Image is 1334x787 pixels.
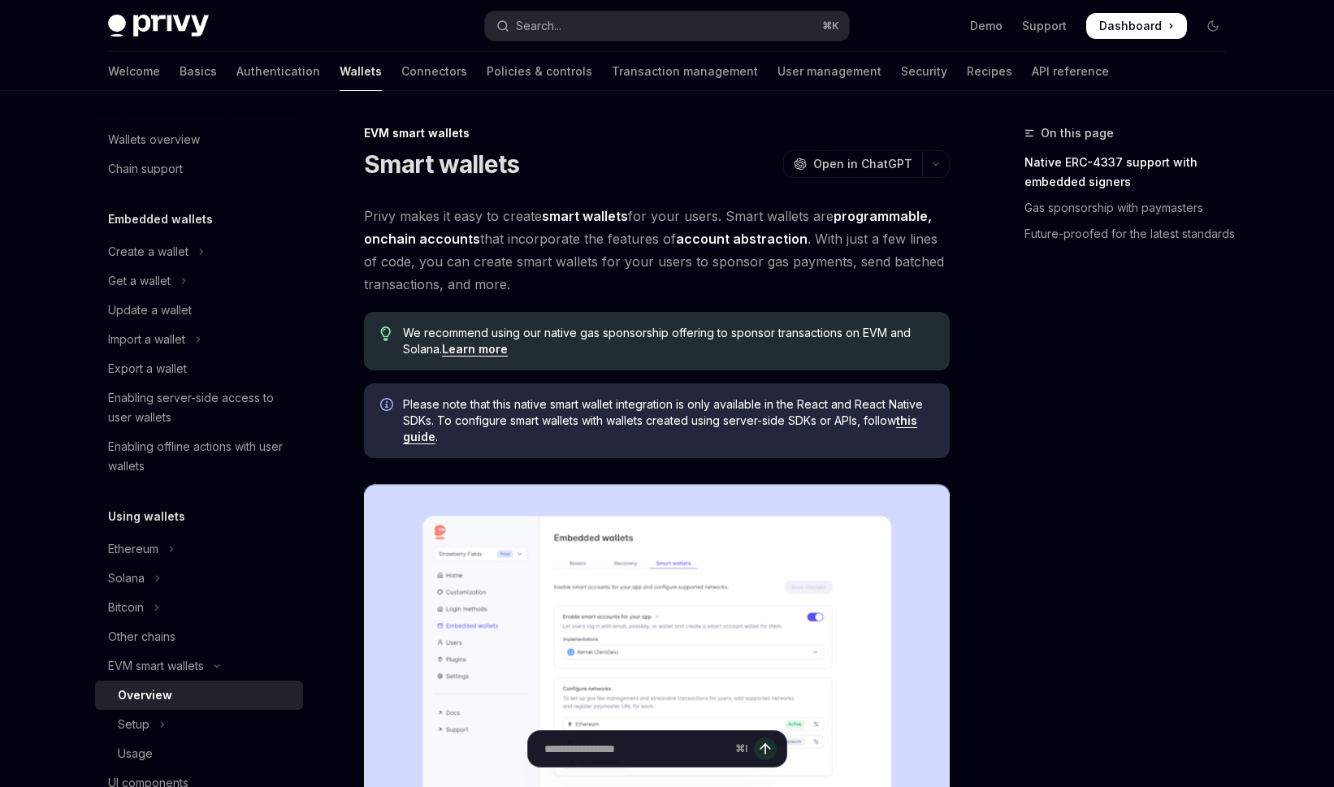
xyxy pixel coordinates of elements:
[180,52,217,91] a: Basics
[401,52,467,91] a: Connectors
[1024,195,1239,221] a: Gas sponsorship with paymasters
[108,388,293,427] div: Enabling server-side access to user wallets
[95,296,303,325] a: Update a wallet
[108,130,200,149] div: Wallets overview
[95,651,303,681] button: Toggle EVM smart wallets section
[95,266,303,296] button: Toggle Get a wallet section
[970,18,1003,34] a: Demo
[1024,149,1239,195] a: Native ERC-4337 support with embedded signers
[95,710,303,739] button: Toggle Setup section
[403,396,933,445] span: Please note that this native smart wallet integration is only available in the React and React Na...
[485,11,849,41] button: Open search
[783,150,922,178] button: Open in ChatGPT
[754,737,777,760] button: Send message
[95,325,303,354] button: Toggle Import a wallet section
[95,432,303,481] a: Enabling offline actions with user wallets
[118,685,172,705] div: Overview
[364,149,519,179] h1: Smart wallets
[1032,52,1109,91] a: API reference
[1041,123,1114,143] span: On this page
[612,52,758,91] a: Transaction management
[108,242,188,262] div: Create a wallet
[544,731,729,767] input: Ask a question...
[516,16,561,36] div: Search...
[676,231,808,248] a: account abstraction
[108,52,160,91] a: Welcome
[340,52,382,91] a: Wallets
[822,19,839,32] span: ⌘ K
[108,210,213,229] h5: Embedded wallets
[95,593,303,622] button: Toggle Bitcoin section
[108,627,175,646] div: Other chains
[1024,221,1239,247] a: Future-proofed for the latest standards
[967,52,1012,91] a: Recipes
[1086,13,1187,39] a: Dashboard
[95,125,303,154] a: Wallets overview
[1099,18,1162,34] span: Dashboard
[442,342,508,357] a: Learn more
[118,744,153,763] div: Usage
[487,52,592,91] a: Policies & controls
[364,205,950,296] span: Privy makes it easy to create for your users. Smart wallets are that incorporate the features of ...
[380,398,396,414] svg: Info
[901,52,947,91] a: Security
[108,301,192,320] div: Update a wallet
[95,237,303,266] button: Toggle Create a wallet section
[95,154,303,184] a: Chain support
[95,622,303,651] a: Other chains
[108,330,185,349] div: Import a wallet
[108,15,209,37] img: dark logo
[777,52,881,91] a: User management
[1022,18,1067,34] a: Support
[95,564,303,593] button: Toggle Solana section
[95,354,303,383] a: Export a wallet
[108,539,158,559] div: Ethereum
[108,271,171,291] div: Get a wallet
[118,715,149,734] div: Setup
[108,569,145,588] div: Solana
[108,598,144,617] div: Bitcoin
[1200,13,1226,39] button: Toggle dark mode
[108,656,204,676] div: EVM smart wallets
[108,507,185,526] h5: Using wallets
[95,383,303,432] a: Enabling server-side access to user wallets
[95,534,303,564] button: Toggle Ethereum section
[108,437,293,476] div: Enabling offline actions with user wallets
[380,326,392,341] svg: Tip
[236,52,320,91] a: Authentication
[108,159,183,179] div: Chain support
[108,359,187,378] div: Export a wallet
[95,681,303,710] a: Overview
[403,325,933,357] span: We recommend using our native gas sponsorship offering to sponsor transactions on EVM and Solana.
[813,156,912,172] span: Open in ChatGPT
[95,739,303,768] a: Usage
[542,208,628,224] strong: smart wallets
[364,125,950,141] div: EVM smart wallets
